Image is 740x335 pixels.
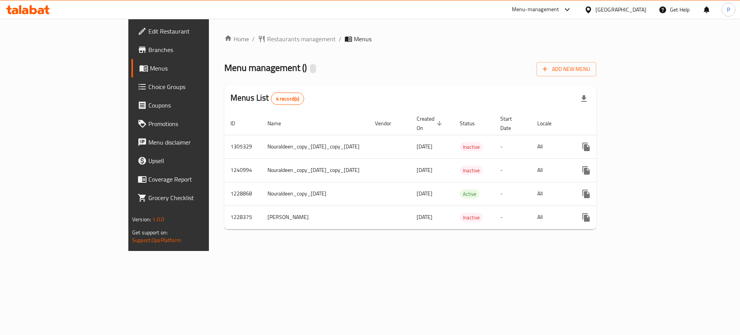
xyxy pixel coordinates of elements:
[131,133,252,152] a: Menu disclaimer
[354,34,372,44] span: Menus
[230,92,304,105] h2: Menus List
[261,158,369,182] td: Nouraldeen_copy_[DATE]_copy_[DATE]
[460,190,479,199] span: Active
[131,77,252,96] a: Choice Groups
[595,161,614,180] button: Change Status
[131,59,252,77] a: Menus
[577,161,595,180] button: more
[271,95,304,103] span: 4 record(s)
[595,208,614,227] button: Change Status
[375,119,401,128] span: Vendor
[531,182,571,205] td: All
[417,189,432,199] span: [DATE]
[261,182,369,205] td: Nouraldeen_copy_[DATE]
[577,138,595,156] button: more
[132,235,181,245] a: Support.OpsPlatform
[148,119,246,128] span: Promotions
[595,5,646,14] div: [GEOGRAPHIC_DATA]
[261,205,369,229] td: [PERSON_NAME]
[512,5,559,14] div: Menu-management
[500,114,522,133] span: Start Date
[224,112,657,229] table: enhanced table
[460,142,483,152] div: Inactive
[230,119,245,128] span: ID
[575,89,593,108] div: Export file
[460,189,479,199] div: Active
[131,96,252,114] a: Coupons
[148,156,246,165] span: Upsell
[339,34,341,44] li: /
[224,59,307,76] span: Menu management ( )
[131,189,252,207] a: Grocery Checklist
[595,138,614,156] button: Change Status
[258,34,336,44] a: Restaurants management
[267,34,336,44] span: Restaurants management
[131,152,252,170] a: Upsell
[131,40,252,59] a: Branches
[494,182,531,205] td: -
[261,135,369,158] td: Nouraldeen_copy_[DATE]_copy_[DATE]
[494,135,531,158] td: -
[531,135,571,158] td: All
[132,227,168,237] span: Get support on:
[460,119,485,128] span: Status
[152,214,164,224] span: 1.0.0
[531,158,571,182] td: All
[148,175,246,184] span: Coverage Report
[536,62,596,76] button: Add New Menu
[252,34,255,44] li: /
[148,193,246,202] span: Grocery Checklist
[148,27,246,36] span: Edit Restaurant
[531,205,571,229] td: All
[417,114,444,133] span: Created On
[417,212,432,222] span: [DATE]
[577,185,595,203] button: more
[148,101,246,110] span: Coupons
[224,34,596,44] nav: breadcrumb
[267,119,291,128] span: Name
[727,5,730,14] span: P
[494,205,531,229] td: -
[131,170,252,189] a: Coverage Report
[494,158,531,182] td: -
[577,208,595,227] button: more
[460,213,483,222] span: Inactive
[148,45,246,54] span: Branches
[537,119,562,128] span: Locale
[595,185,614,203] button: Change Status
[150,64,246,73] span: Menus
[132,214,151,224] span: Version:
[131,22,252,40] a: Edit Restaurant
[417,165,432,175] span: [DATE]
[460,166,483,175] span: Inactive
[131,114,252,133] a: Promotions
[460,143,483,152] span: Inactive
[543,64,590,74] span: Add New Menu
[417,141,432,152] span: [DATE]
[571,112,657,135] th: Actions
[271,93,304,105] div: Total records count
[148,138,246,147] span: Menu disclaimer
[148,82,246,91] span: Choice Groups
